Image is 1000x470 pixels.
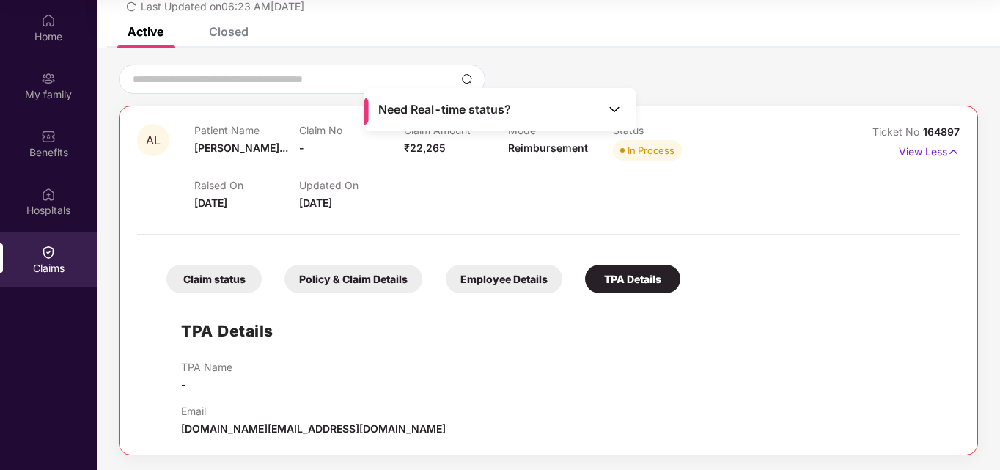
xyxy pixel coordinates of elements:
[446,265,562,293] div: Employee Details
[194,197,227,209] span: [DATE]
[872,125,923,138] span: Ticket No
[585,265,680,293] div: TPA Details
[209,24,249,39] div: Closed
[41,187,56,202] img: svg+xml;base64,PHN2ZyBpZD0iSG9zcGl0YWxzIiB4bWxucz0iaHR0cDovL3d3dy53My5vcmcvMjAwMC9zdmciIHdpZHRoPS...
[284,265,422,293] div: Policy & Claim Details
[41,129,56,144] img: svg+xml;base64,PHN2ZyBpZD0iQmVuZWZpdHMiIHhtbG5zPSJodHRwOi8vd3d3LnczLm9yZy8yMDAwL3N2ZyIgd2lkdGg9Ij...
[41,245,56,260] img: svg+xml;base64,PHN2ZyBpZD0iQ2xhaW0iIHhtbG5zPSJodHRwOi8vd3d3LnczLm9yZy8yMDAwL3N2ZyIgd2lkdGg9IjIwIi...
[628,143,674,158] div: In Process
[461,73,473,85] img: svg+xml;base64,PHN2ZyBpZD0iU2VhcmNoLTMyeDMyIiB4bWxucz0iaHR0cDovL3d3dy53My5vcmcvMjAwMC9zdmciIHdpZH...
[299,179,404,191] p: Updated On
[607,102,622,117] img: Toggle Icon
[166,265,262,293] div: Claim status
[181,422,446,435] span: [DOMAIN_NAME][EMAIL_ADDRESS][DOMAIN_NAME]
[947,144,960,160] img: svg+xml;base64,PHN2ZyB4bWxucz0iaHR0cDovL3d3dy53My5vcmcvMjAwMC9zdmciIHdpZHRoPSIxNyIgaGVpZ2h0PSIxNy...
[194,179,299,191] p: Raised On
[181,319,273,343] h1: TPA Details
[613,124,718,136] p: Status
[128,24,163,39] div: Active
[146,134,161,147] span: AL
[923,125,960,138] span: 164897
[181,361,232,373] p: TPA Name
[194,124,299,136] p: Patient Name
[194,142,288,154] span: [PERSON_NAME]...
[899,140,960,160] p: View Less
[41,71,56,86] img: svg+xml;base64,PHN2ZyB3aWR0aD0iMjAiIGhlaWdodD0iMjAiIHZpZXdCb3g9IjAgMCAyMCAyMCIgZmlsbD0ibm9uZSIgeG...
[299,124,404,136] p: Claim No
[41,13,56,28] img: svg+xml;base64,PHN2ZyBpZD0iSG9tZSIgeG1sbnM9Imh0dHA6Ly93d3cudzMub3JnLzIwMDAvc3ZnIiB3aWR0aD0iMjAiIG...
[299,197,332,209] span: [DATE]
[508,142,588,154] span: Reimbursement
[181,405,446,417] p: Email
[299,142,304,154] span: -
[378,102,511,117] span: Need Real-time status?
[181,378,186,391] span: -
[404,142,446,154] span: ₹22,265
